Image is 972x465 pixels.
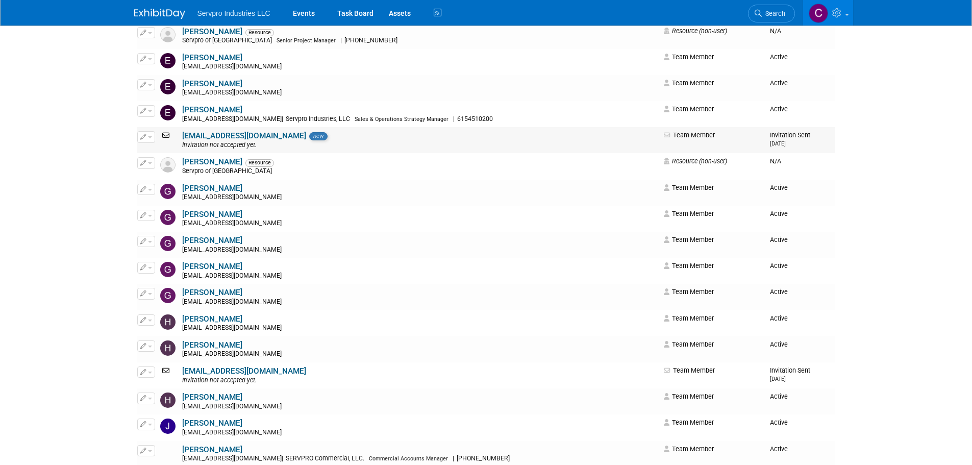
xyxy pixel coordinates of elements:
[182,246,658,254] div: [EMAIL_ADDRESS][DOMAIN_NAME]
[664,79,714,87] span: Team Member
[160,210,176,225] img: Greg Spratley
[182,377,658,385] div: Invitation not accepted yet.
[283,115,353,123] span: Servpro Industries, LLC
[182,393,242,402] a: [PERSON_NAME]
[282,455,283,462] span: |
[182,455,658,463] div: [EMAIL_ADDRESS][DOMAIN_NAME]
[160,445,176,460] img: Jason Humphrey
[182,324,658,332] div: [EMAIL_ADDRESS][DOMAIN_NAME]
[182,79,242,88] a: [PERSON_NAME]
[664,53,714,61] span: Team Member
[160,393,176,408] img: Heather Davis
[453,115,455,123] span: |
[160,27,176,42] img: Resource
[664,288,714,296] span: Team Member
[182,350,658,358] div: [EMAIL_ADDRESS][DOMAIN_NAME]
[770,105,788,113] span: Active
[664,131,715,139] span: Team Member
[160,314,176,330] img: Hannah Hatley
[182,63,658,71] div: [EMAIL_ADDRESS][DOMAIN_NAME]
[455,115,496,123] span: 6154510200
[770,157,781,165] span: N/A
[182,314,242,324] a: [PERSON_NAME]
[182,366,306,376] a: [EMAIL_ADDRESS][DOMAIN_NAME]
[160,340,176,356] img: Harrison Richardson
[664,236,714,243] span: Team Member
[160,236,176,251] img: Gretchen Zimmerer
[664,210,714,217] span: Team Member
[664,184,714,191] span: Team Member
[809,4,828,23] img: Chris Chassagneux
[770,210,788,217] span: Active
[770,340,788,348] span: Active
[182,193,658,202] div: [EMAIL_ADDRESS][DOMAIN_NAME]
[770,376,786,382] small: [DATE]
[770,79,788,87] span: Active
[340,37,342,44] span: |
[770,27,781,35] span: N/A
[160,419,176,434] img: Jamie Pryor
[182,115,658,124] div: [EMAIL_ADDRESS][DOMAIN_NAME]
[454,455,513,462] span: [PHONE_NUMBER]
[182,403,658,411] div: [EMAIL_ADDRESS][DOMAIN_NAME]
[182,445,242,454] a: [PERSON_NAME]
[182,131,306,140] a: [EMAIL_ADDRESS][DOMAIN_NAME]
[182,89,658,97] div: [EMAIL_ADDRESS][DOMAIN_NAME]
[664,419,714,426] span: Team Member
[770,314,788,322] span: Active
[245,159,274,166] span: Resource
[770,366,810,382] span: Invitation Sent
[182,236,242,245] a: [PERSON_NAME]
[182,429,658,437] div: [EMAIL_ADDRESS][DOMAIN_NAME]
[664,27,727,35] span: Resource (non-user)
[182,157,242,166] a: [PERSON_NAME]
[282,115,283,123] span: |
[182,167,275,175] span: Servpro of [GEOGRAPHIC_DATA]
[160,262,176,277] img: Gretta Clem
[182,272,658,280] div: [EMAIL_ADDRESS][DOMAIN_NAME]
[182,262,242,271] a: [PERSON_NAME]
[160,105,176,120] img: Erik Slusher
[182,298,658,306] div: [EMAIL_ADDRESS][DOMAIN_NAME]
[197,9,270,17] span: Servpro Industries LLC
[182,141,658,150] div: Invitation not accepted yet.
[664,314,714,322] span: Team Member
[770,445,788,453] span: Active
[182,288,242,297] a: [PERSON_NAME]
[160,79,176,94] img: elizabeth Emerson
[309,132,328,140] span: new
[664,445,714,453] span: Team Member
[182,184,242,193] a: [PERSON_NAME]
[355,116,448,123] span: Sales & Operations Strategy Manager
[182,210,242,219] a: [PERSON_NAME]
[770,393,788,400] span: Active
[182,53,242,62] a: [PERSON_NAME]
[748,5,795,22] a: Search
[182,105,242,114] a: [PERSON_NAME]
[770,288,788,296] span: Active
[762,10,785,17] span: Search
[160,288,176,303] img: Gwendolyn Stewart
[770,262,788,270] span: Active
[277,37,336,44] span: Senior Project Manager
[770,53,788,61] span: Active
[770,131,810,147] span: Invitation Sent
[182,219,658,228] div: [EMAIL_ADDRESS][DOMAIN_NAME]
[664,105,714,113] span: Team Member
[664,262,714,270] span: Team Member
[160,184,176,199] img: Greg MIER
[160,53,176,68] img: Edward Plocek
[182,37,275,44] span: Servpro of [GEOGRAPHIC_DATA]
[453,455,454,462] span: |
[182,419,242,428] a: [PERSON_NAME]
[342,37,401,44] span: [PHONE_NUMBER]
[770,184,788,191] span: Active
[160,157,176,173] img: Resource
[664,157,727,165] span: Resource (non-user)
[369,455,448,462] span: Commercial Accounts Manager
[664,366,715,374] span: Team Member
[182,27,242,36] a: [PERSON_NAME]
[664,340,714,348] span: Team Member
[182,340,242,350] a: [PERSON_NAME]
[245,29,274,36] span: Resource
